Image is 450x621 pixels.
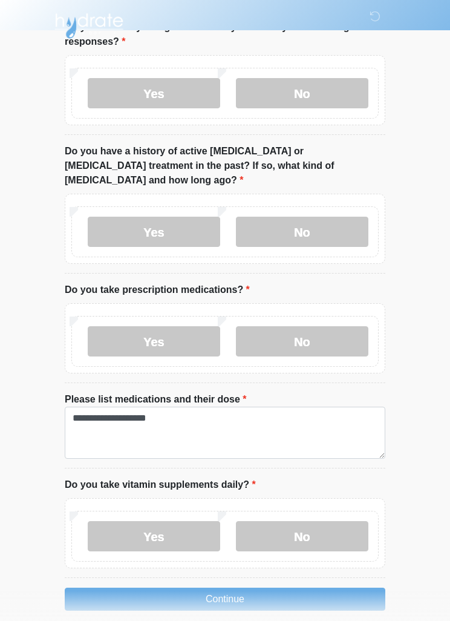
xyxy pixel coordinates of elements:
label: Yes [88,521,220,551]
img: Hydrate IV Bar - Scottsdale Logo [53,9,125,39]
label: Yes [88,326,220,356]
label: Please list medications and their dose [65,392,247,407]
label: Yes [88,78,220,108]
label: No [236,217,368,247]
button: Continue [65,588,385,611]
label: Do you take prescription medications? [65,283,250,297]
label: Do you have a history of active [MEDICAL_DATA] or [MEDICAL_DATA] treatment in the past? If so, wh... [65,144,385,188]
label: No [236,78,368,108]
label: No [236,521,368,551]
label: Yes [88,217,220,247]
label: Do you take vitamin supplements daily? [65,478,256,492]
label: No [236,326,368,356]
